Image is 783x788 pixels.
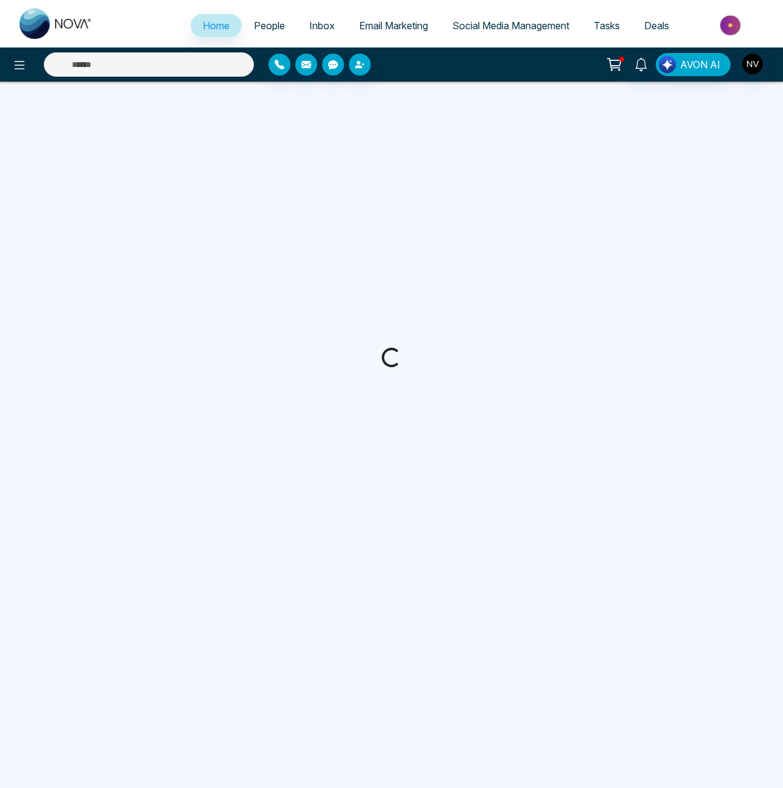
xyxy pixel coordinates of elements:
span: Social Media Management [452,19,569,32]
a: Deals [632,14,681,37]
span: Email Marketing [359,19,428,32]
button: AVON AI [656,53,731,76]
span: Tasks [594,19,620,32]
a: Tasks [581,14,632,37]
span: People [254,19,285,32]
a: Social Media Management [440,14,581,37]
a: Email Marketing [347,14,440,37]
img: Nova CRM Logo [19,9,93,39]
img: User Avatar [742,54,763,74]
span: Home [203,19,230,32]
a: People [242,14,297,37]
a: Inbox [297,14,347,37]
span: Deals [644,19,669,32]
a: Home [191,14,242,37]
span: AVON AI [680,57,720,72]
img: Market-place.gif [687,12,776,39]
img: Lead Flow [659,56,676,73]
span: Inbox [309,19,335,32]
